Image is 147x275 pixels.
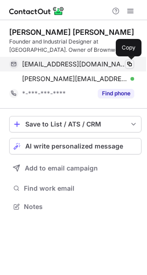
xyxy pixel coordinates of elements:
[9,182,141,195] button: Find work email
[22,60,127,68] span: [EMAIL_ADDRESS][DOMAIN_NAME]
[24,203,138,211] span: Notes
[9,160,141,176] button: Add to email campaign
[98,89,134,98] button: Reveal Button
[9,200,141,213] button: Notes
[9,138,141,154] button: AI write personalized message
[22,75,127,83] span: [PERSON_NAME][EMAIL_ADDRESS][DOMAIN_NAME]
[9,38,141,54] div: Founder and Industrial Designer at [GEOGRAPHIC_DATA]. Owner of Brownwood LLC a furniture fabricat...
[9,27,134,37] div: [PERSON_NAME] [PERSON_NAME]
[25,165,98,172] span: Add to email campaign
[25,121,125,128] div: Save to List / ATS / CRM
[9,5,64,16] img: ContactOut v5.3.10
[24,184,138,192] span: Find work email
[25,143,123,150] span: AI write personalized message
[9,116,141,132] button: save-profile-one-click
